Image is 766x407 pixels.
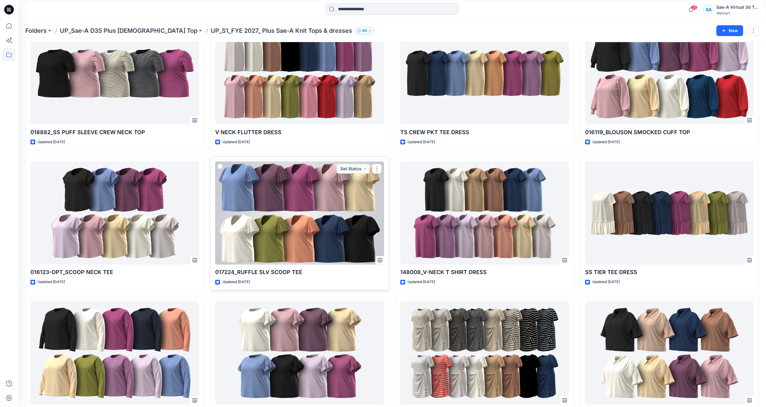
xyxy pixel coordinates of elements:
a: Folders [25,26,47,35]
p: 017224_RUFFLE SLV SCOOP TEE [215,268,384,276]
a: 016123-OPT_SCOOP NECK TEE [30,162,199,265]
p: 49 [362,27,367,34]
a: 016119_BLOUSON SMOCKED CUFF TOP [585,21,754,125]
a: UP_Sae-A D35 Plus [DEMOGRAPHIC_DATA] Top [60,26,197,35]
p: Updated [DATE] [222,139,250,145]
button: 49 [355,26,374,35]
p: Updated [DATE] [222,279,250,285]
p: 016119_BLOUSON SMOCKED CUFF TOP [585,128,754,137]
a: 148008_V-NECK T SHIRT DRESS [400,162,569,265]
p: Updated [DATE] [408,279,435,285]
a: V NECK FLUTTER DRESS [215,21,384,125]
p: 148008_V-NECK T SHIRT DRESS [400,268,569,276]
a: SS POPOVER SHIRT [585,301,754,405]
button: New [716,25,743,36]
a: SS TIER TEE DRESS [585,162,754,265]
a: 017224_RUFFLE SLV SCOOP TEE [215,162,384,265]
div: Sae-A Virtual 3d Team [716,4,758,11]
a: TS CREW PKT TEE DRESS [400,21,569,125]
p: UP_S1_FYE 2027_ Plus Sae-A Knit Tops & dresses [211,26,352,35]
span: 25 [691,5,697,10]
p: 016123-OPT_SCOOP NECK TEE [30,268,199,276]
p: TS CREW PKT TEE DRESS [400,128,569,137]
a: 016140_TS CORE SWEATSHIRT [30,301,199,405]
a: FRONT TWIST DRESS [400,301,569,405]
p: Updated [DATE] [592,279,620,285]
p: 018882_SS PUFF SLEEVE CREW NECK TOP [30,128,199,137]
a: 018882_SS PUFF SLEEVE CREW NECK TOP [30,21,199,125]
p: Updated [DATE] [38,139,65,145]
p: Updated [DATE] [408,139,435,145]
p: SS TIER TEE DRESS [585,268,754,276]
p: V NECK FLUTTER DRESS [215,128,384,137]
a: 016179_DROPPED SHOULDER RUFFLE SLEEVE TEE [215,301,384,405]
div: SA [703,4,714,15]
p: Updated [DATE] [592,139,620,145]
p: Updated [DATE] [38,279,65,285]
div: Walmart [716,11,758,15]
